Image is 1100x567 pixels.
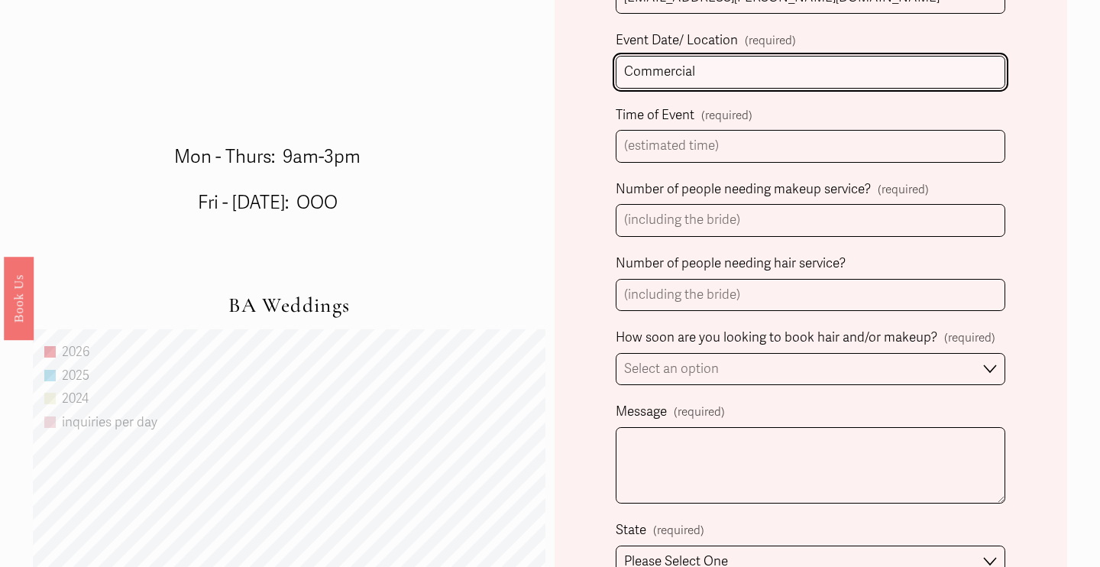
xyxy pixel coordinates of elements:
[616,204,1005,237] input: (including the bride)
[653,520,704,541] span: (required)
[616,279,1005,312] input: (including the bride)
[616,29,738,53] span: Event Date/ Location
[4,257,34,340] a: Book Us
[701,105,752,126] span: (required)
[674,402,725,423] span: (required)
[616,178,871,202] span: Number of people needing makeup service?
[616,326,937,350] span: How soon are you looking to book hair and/or makeup?
[616,252,846,276] span: Number of people needing hair service?
[616,400,667,424] span: Message
[745,31,796,51] span: (required)
[616,104,694,128] span: Time of Event
[174,146,361,168] span: Mon - Thurs: 9am-3pm
[944,328,995,348] span: (required)
[616,519,646,543] span: State
[33,293,545,318] h2: BA Weddings
[616,353,1005,386] select: How soon are you looking to book hair and/or makeup?
[878,180,929,200] span: (required)
[616,130,1005,163] input: (estimated time)
[198,192,338,214] span: Fri - [DATE]: OOO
